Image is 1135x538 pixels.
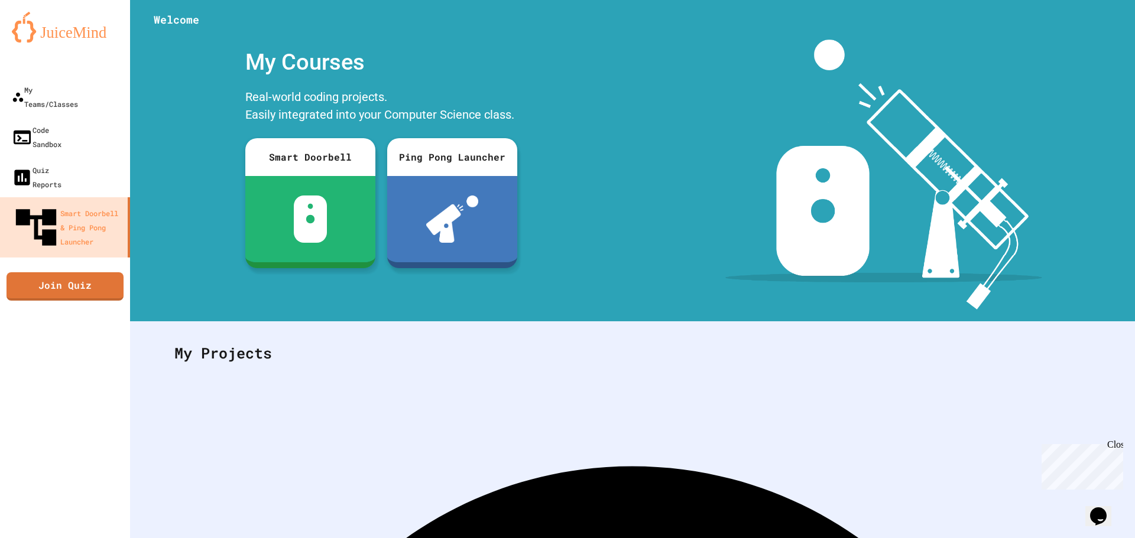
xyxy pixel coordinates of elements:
[426,195,479,243] img: ppl-with-ball.png
[7,272,124,301] a: Join Quiz
[1085,491,1123,526] iframe: chat widget
[239,85,523,129] div: Real-world coding projects. Easily integrated into your Computer Science class.
[5,5,82,75] div: Chat with us now!Close
[163,330,1102,376] div: My Projects
[12,203,123,252] div: Smart Doorbell & Ping Pong Launcher
[1037,439,1123,490] iframe: chat widget
[12,163,61,191] div: Quiz Reports
[239,40,523,85] div: My Courses
[12,123,61,151] div: Code Sandbox
[294,195,327,243] img: sdb-white.svg
[12,83,78,111] div: My Teams/Classes
[245,138,375,176] div: Smart Doorbell
[12,12,118,43] img: logo-orange.svg
[725,40,1042,309] img: banner-image-my-projects.png
[387,138,517,176] div: Ping Pong Launcher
